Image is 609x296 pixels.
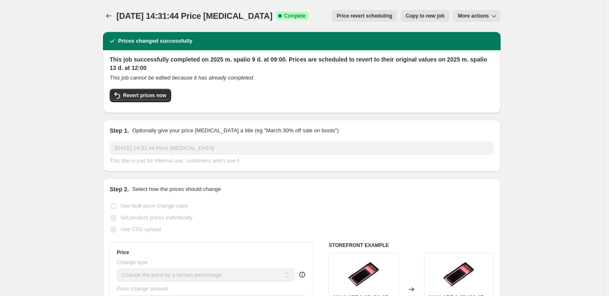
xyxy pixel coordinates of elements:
[117,249,129,256] h3: Price
[121,203,188,209] span: Use bulk price change rules
[110,126,129,135] h2: Step 1.
[116,11,272,21] span: [DATE] 14:31:44 Price [MEDICAL_DATA]
[337,13,393,19] span: Price revert scheduling
[110,55,494,72] h2: This job successfully completed on 2025 m. spalio 9 d. at 09:00. Prices are scheduled to revert t...
[117,286,168,292] span: Price change amount
[121,226,161,232] span: Use CSV upload
[453,10,501,22] button: More actions
[110,142,494,155] input: 30% off holiday sale
[110,157,239,164] span: This title is just for internal use, customers won't see it
[103,10,115,22] button: Price change jobs
[110,89,171,102] button: Revert prices now
[329,242,494,249] h6: STOREFRONT EXAMPLE
[347,257,380,291] img: IMG-6548_80x.webp
[121,214,193,221] span: Set product prices individually
[110,75,254,81] i: This job cannot be edited because it has already completed.
[132,185,221,193] p: Select how the prices should change
[401,10,450,22] button: Copy to new job
[132,126,339,135] p: Optionally give your price [MEDICAL_DATA] a title (eg "March 30% off sale on boots")
[298,270,306,279] div: help
[442,257,475,291] img: IMG-6548_80x.webp
[406,13,445,19] span: Copy to new job
[123,92,166,99] span: Revert prices now
[110,185,129,193] h2: Step 2.
[117,259,148,265] span: Change type
[118,37,193,45] h2: Prices changed successfully
[284,13,306,19] span: Complete
[332,10,398,22] button: Price revert scheduling
[458,13,489,19] span: More actions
